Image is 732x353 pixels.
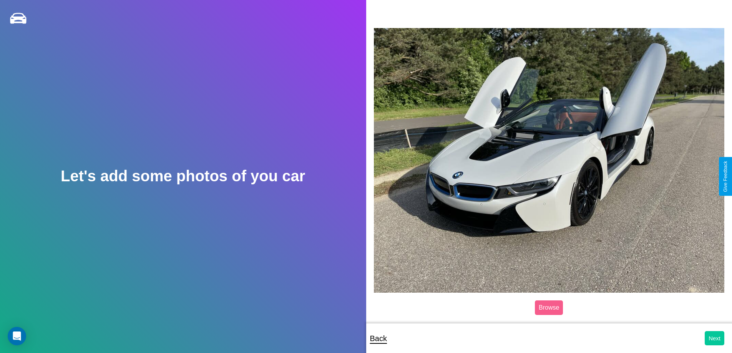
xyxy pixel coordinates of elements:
label: Browse [535,300,563,315]
div: Give Feedback [723,161,728,192]
h2: Let's add some photos of you car [61,167,305,185]
p: Back [370,331,387,345]
div: Open Intercom Messenger [8,327,26,345]
button: Next [705,331,724,345]
img: posted [374,28,725,292]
